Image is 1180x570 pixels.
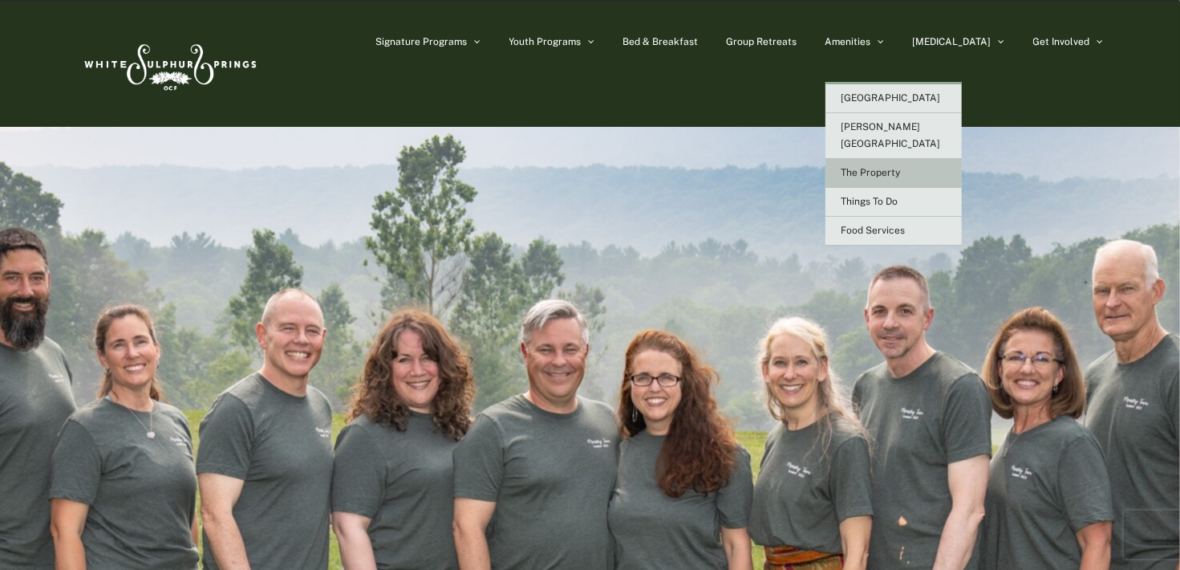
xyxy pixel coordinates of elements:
a: [MEDICAL_DATA] [913,2,1005,82]
span: Get Involved [1033,37,1090,47]
a: Amenities [825,2,885,82]
span: The Property [841,167,901,178]
a: Get Involved [1033,2,1104,82]
span: [GEOGRAPHIC_DATA] [841,92,941,104]
a: [PERSON_NAME][GEOGRAPHIC_DATA] [825,113,962,159]
img: White Sulphur Springs Logo [77,26,262,102]
span: Youth Programs [509,37,582,47]
span: Bed & Breakfast [623,37,699,47]
a: Youth Programs [509,2,595,82]
span: [PERSON_NAME][GEOGRAPHIC_DATA] [841,121,941,149]
span: Group Retreats [727,37,797,47]
span: [MEDICAL_DATA] [913,37,991,47]
span: Food Services [841,225,906,236]
span: Signature Programs [376,37,468,47]
a: Signature Programs [376,2,481,82]
a: Things To Do [825,188,962,217]
a: Food Services [825,217,962,246]
nav: Main Menu [376,2,1104,82]
a: [GEOGRAPHIC_DATA] [825,84,962,113]
a: Bed & Breakfast [623,2,699,82]
span: Things To Do [841,196,898,207]
span: Amenities [825,37,871,47]
a: The Property [825,159,962,188]
a: Group Retreats [727,2,797,82]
